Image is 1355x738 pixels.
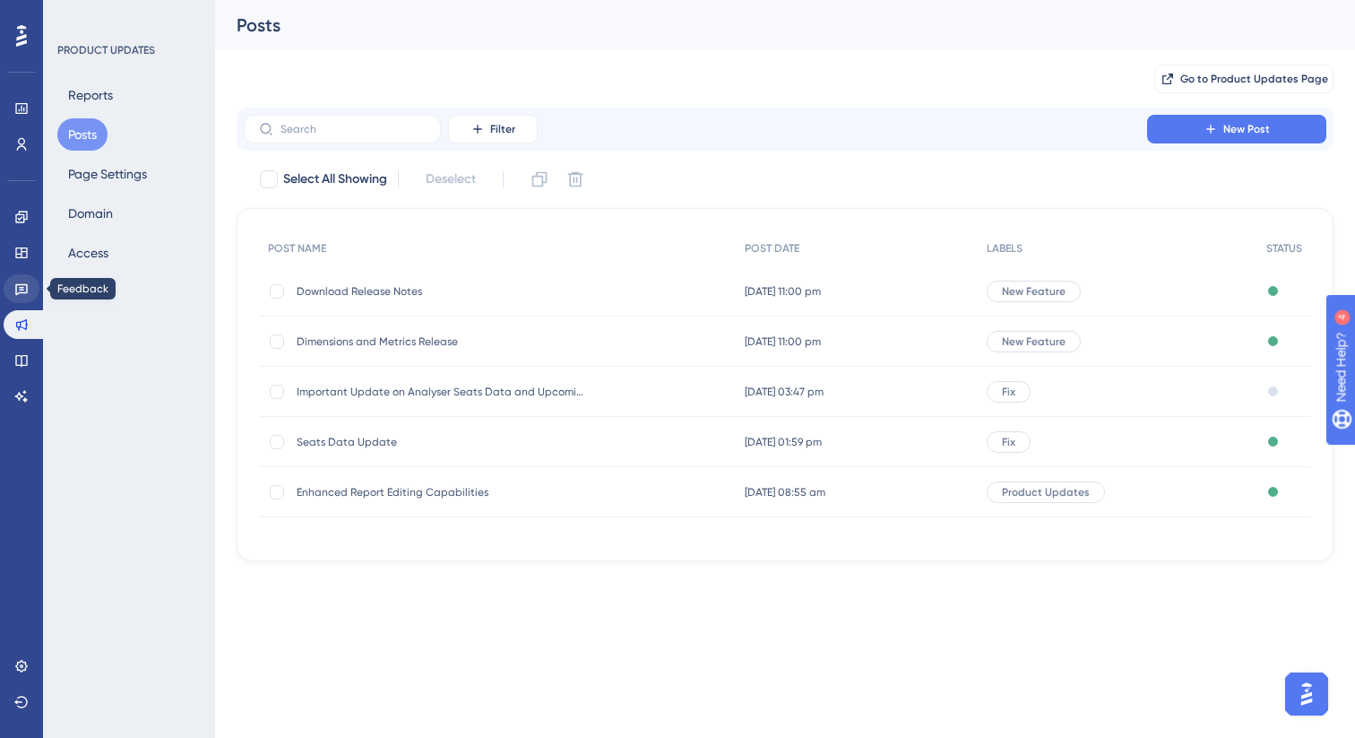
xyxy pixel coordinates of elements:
span: New Post [1223,122,1270,136]
button: Reports [57,79,124,111]
span: [DATE] 03:47 pm [745,385,824,399]
span: STATUS [1266,241,1302,256]
button: Posts [57,118,108,151]
span: New Feature [1002,334,1066,349]
span: LABELS [987,241,1023,256]
span: [DATE] 11:00 pm [745,284,821,299]
iframe: UserGuiding AI Assistant Launcher [1280,667,1333,721]
span: Need Help? [42,4,112,26]
button: Filter [448,115,538,143]
div: 4 [125,9,130,23]
span: Product Updates [1002,485,1090,499]
button: Go to Product Updates Page [1154,65,1333,93]
span: POST NAME [268,241,326,256]
span: Dimensions and Metrics Release [297,334,583,349]
button: Deselect [410,163,492,195]
span: New Feature [1002,284,1066,299]
button: New Post [1147,115,1326,143]
span: Download Release Notes [297,284,583,299]
span: Seats Data Update [297,435,583,449]
span: Go to Product Updates Page [1180,72,1328,86]
button: Page Settings [57,158,158,190]
span: Select All Showing [283,169,387,190]
span: POST DATE [745,241,799,256]
div: PRODUCT UPDATES [57,43,155,57]
span: Fix [1002,435,1015,449]
span: Filter [490,122,515,136]
span: Enhanced Report Editing Capabilities [297,485,583,499]
div: Posts [237,13,1289,38]
span: [DATE] 11:00 pm [745,334,821,349]
span: [DATE] 08:55 am [745,485,825,499]
span: Important Update on Analyser Seats Data and Upcoming Schedules Delivery Disruption [297,385,583,399]
span: [DATE] 01:59 pm [745,435,822,449]
button: Domain [57,197,124,230]
button: Access [57,237,119,269]
span: Deselect [426,169,476,190]
span: Fix [1002,385,1015,399]
input: Search [280,123,426,135]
